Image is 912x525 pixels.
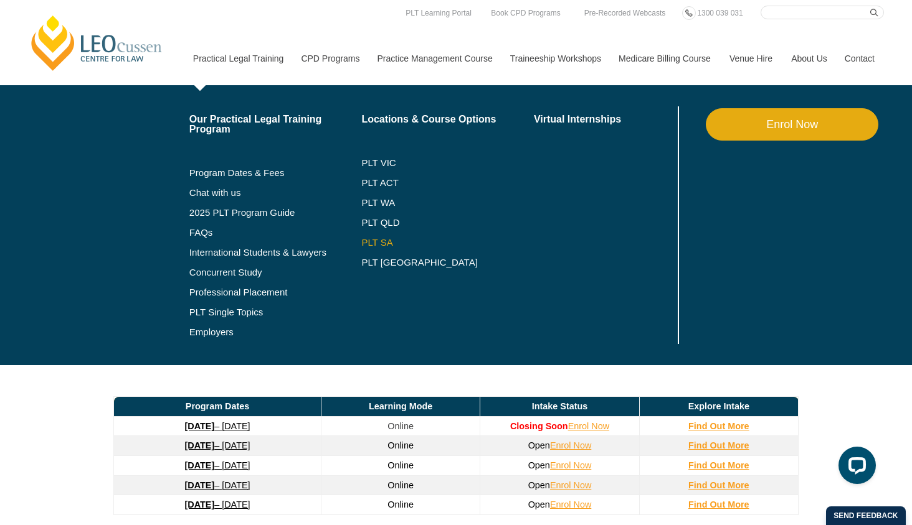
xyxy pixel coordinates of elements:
[185,460,250,470] a: [DATE]– [DATE]
[688,460,749,470] a: Find Out More
[568,421,609,431] a: Enrol Now
[321,436,480,456] td: Online
[321,495,480,515] td: Online
[189,327,362,337] a: Employers
[321,455,480,475] td: Online
[185,480,215,490] strong: [DATE]
[185,499,215,509] strong: [DATE]
[28,14,166,72] a: [PERSON_NAME] Centre for Law
[688,421,749,431] a: Find Out More
[189,228,362,238] a: FAQs
[361,114,534,124] a: Locations & Course Options
[189,208,331,218] a: 2025 PLT Program Guide
[189,188,362,198] a: Chat with us
[501,32,609,85] a: Traineeship Workshops
[694,6,746,20] a: 1300 039 031
[321,416,480,436] td: Online
[534,114,675,124] a: Virtual Internships
[835,32,884,85] a: Contact
[184,32,292,85] a: Practical Legal Training
[480,436,639,456] td: Open
[361,238,534,248] a: PLT SA
[480,455,639,475] td: Open
[189,307,362,317] a: PLT Single Topics
[697,9,743,17] span: 1300 039 031
[829,442,881,494] iframe: LiveChat chat widget
[185,440,215,450] strong: [DATE]
[510,421,568,431] strong: Closing Soon
[581,6,669,20] a: Pre-Recorded Webcasts
[292,32,368,85] a: CPD Programs
[361,258,534,267] a: PLT [GEOGRAPHIC_DATA]
[185,480,250,490] a: [DATE]– [DATE]
[368,32,501,85] a: Practice Management Course
[189,267,362,277] a: Concurrent Study
[688,480,749,490] a: Find Out More
[488,6,563,20] a: Book CPD Programs
[720,32,782,85] a: Venue Hire
[550,499,591,509] a: Enrol Now
[189,168,362,178] a: Program Dates & Fees
[185,499,250,509] a: [DATE]– [DATE]
[185,421,215,431] strong: [DATE]
[189,114,362,134] a: Our Practical Legal Training Program
[189,287,362,297] a: Professional Placement
[361,178,534,188] a: PLT ACT
[361,158,534,168] a: PLT VIC
[185,460,215,470] strong: [DATE]
[480,495,639,515] td: Open
[609,32,720,85] a: Medicare Billing Course
[361,198,503,208] a: PLT WA
[480,397,639,417] td: Intake Status
[402,6,475,20] a: PLT Learning Portal
[550,480,591,490] a: Enrol Now
[361,218,534,228] a: PLT QLD
[189,248,362,258] a: International Students & Lawyers
[480,475,639,495] td: Open
[185,440,250,450] a: [DATE]– [DATE]
[550,440,591,450] a: Enrol Now
[550,460,591,470] a: Enrol Now
[688,499,749,509] a: Find Out More
[321,397,480,417] td: Learning Mode
[782,32,835,85] a: About Us
[639,397,798,417] td: Explore Intake
[706,108,878,141] a: Enrol Now
[114,397,321,417] td: Program Dates
[185,421,250,431] a: [DATE]– [DATE]
[321,475,480,495] td: Online
[688,440,749,450] a: Find Out More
